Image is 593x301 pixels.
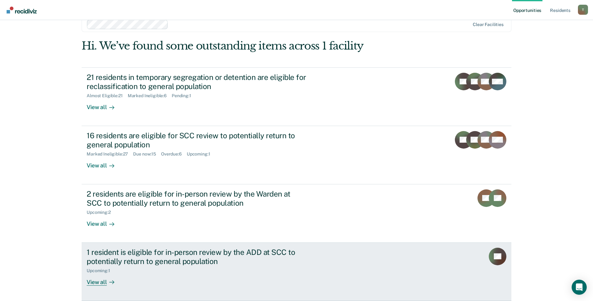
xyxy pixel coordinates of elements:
div: Upcoming : 1 [87,268,115,273]
div: Clear facilities [473,22,504,27]
div: View all [87,157,122,169]
div: View all [87,215,122,227]
a: 2 residents are eligible for in-person review by the Warden at SCC to potentially return to gener... [82,184,511,243]
div: Due now : 15 [133,151,161,157]
div: 2 residents are eligible for in-person review by the Warden at SCC to potentially return to gener... [87,189,307,208]
a: 16 residents are eligible for SCC review to potentially return to general populationMarked Inelig... [82,126,511,184]
div: Upcoming : 1 [187,151,215,157]
a: 21 residents in temporary segregation or detention are eligible for reclassification to general p... [82,67,511,126]
button: Profile dropdown button [578,5,588,15]
div: Upcoming : 2 [87,210,116,215]
a: 1 resident is eligible for in-person review by the ADD at SCC to potentially return to general po... [82,243,511,301]
div: Marked Ineligible : 6 [128,93,172,98]
div: Pending : 1 [172,93,196,98]
img: Recidiviz [7,7,37,13]
div: T [578,5,588,15]
div: View all [87,98,122,111]
div: 16 residents are eligible for SCC review to potentially return to general population [87,131,307,149]
div: Almost Eligible : 21 [87,93,128,98]
div: Overdue : 6 [161,151,187,157]
div: Open Intercom Messenger [572,280,587,295]
div: 21 residents in temporary segregation or detention are eligible for reclassification to general p... [87,73,307,91]
div: View all [87,273,122,286]
div: Hi. We’ve found some outstanding items across 1 facility [82,40,425,52]
div: Marked Ineligible : 27 [87,151,133,157]
div: 1 resident is eligible for in-person review by the ADD at SCC to potentially return to general po... [87,248,307,266]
